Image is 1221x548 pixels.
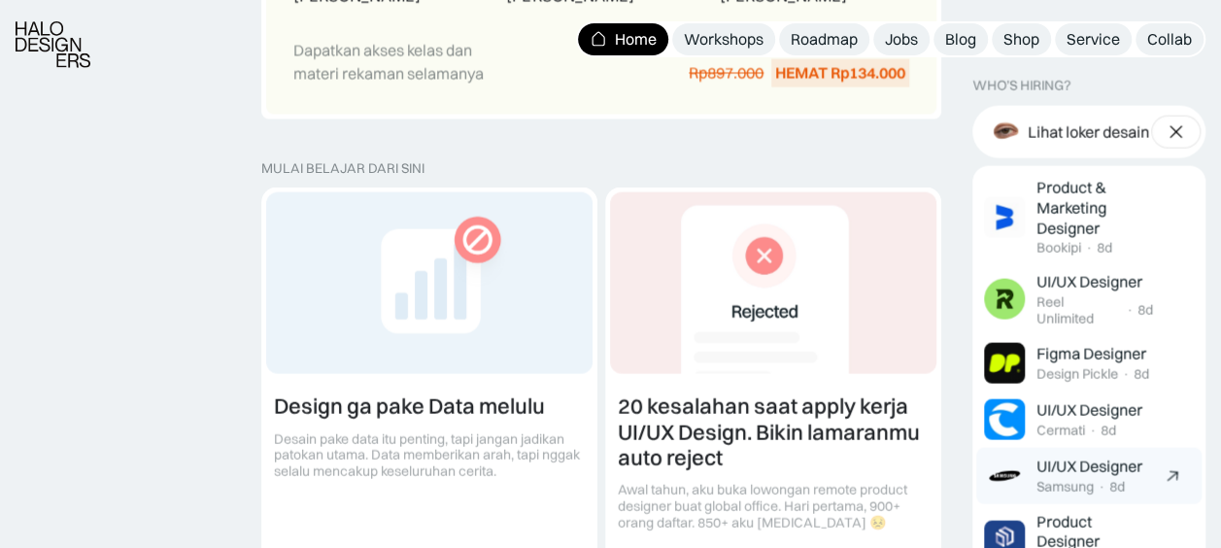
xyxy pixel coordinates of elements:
div: Home [615,29,657,50]
div: 8d [1109,478,1125,495]
img: Job Image [984,342,1025,383]
div: Figma Designer [1036,344,1146,364]
div: Collab [1147,29,1192,50]
div: Samsung [1036,478,1094,495]
div: · [1085,240,1093,257]
div: UI/UX Designer [1036,457,1142,477]
a: Blog [933,23,988,55]
a: Collab [1136,23,1204,55]
div: UI/UX Designer [1036,400,1142,421]
div: Product & Marketing Designer [1036,178,1153,238]
img: Job Image [984,455,1025,496]
img: Job Image [984,279,1025,320]
div: 8d [1134,365,1149,382]
div: Design Pickle [1036,365,1118,382]
div: Workshops [684,29,763,50]
a: Roadmap [779,23,869,55]
div: Roadmap [791,29,858,50]
a: Job ImageProduct & Marketing DesignerBookipi·8d [976,170,1202,264]
div: Dapatkan akses kelas dan materi rekaman selamanya [293,39,513,86]
div: Rp897.000 [689,63,763,84]
div: WHO’S HIRING? [972,78,1070,94]
div: 8d [1097,240,1112,257]
a: Job ImageUI/UX DesignerReel Unlimited·8d [976,264,1202,334]
div: UI/UX Designer [1036,272,1142,292]
div: MULAI BELAJAR DARI SINI [261,160,941,177]
div: 8d [1137,302,1153,319]
div: Shop [1003,29,1039,50]
div: Service [1067,29,1120,50]
img: Job Image [984,398,1025,439]
a: Job ImageUI/UX DesignerCermati·8d [976,391,1202,447]
div: HEMAT Rp134.000 [775,63,905,84]
div: Bookipi [1036,240,1081,257]
div: 8d [1101,422,1116,438]
div: Jobs [885,29,918,50]
img: Job Image [984,196,1025,237]
a: Job ImageFigma DesignerDesign Pickle·8d [976,334,1202,391]
div: · [1089,422,1097,438]
a: Home [578,23,668,55]
a: Shop [992,23,1051,55]
a: Job ImageUI/UX DesignerSamsung·8d [976,447,1202,503]
div: Cermati [1036,422,1085,438]
div: Reel Unlimited [1036,294,1122,327]
div: · [1122,365,1130,382]
a: Workshops [672,23,775,55]
div: Lihat loker desain [1028,121,1149,142]
a: Jobs [873,23,930,55]
a: Service [1055,23,1132,55]
div: Blog [945,29,976,50]
div: · [1098,478,1105,495]
div: · [1126,302,1134,319]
